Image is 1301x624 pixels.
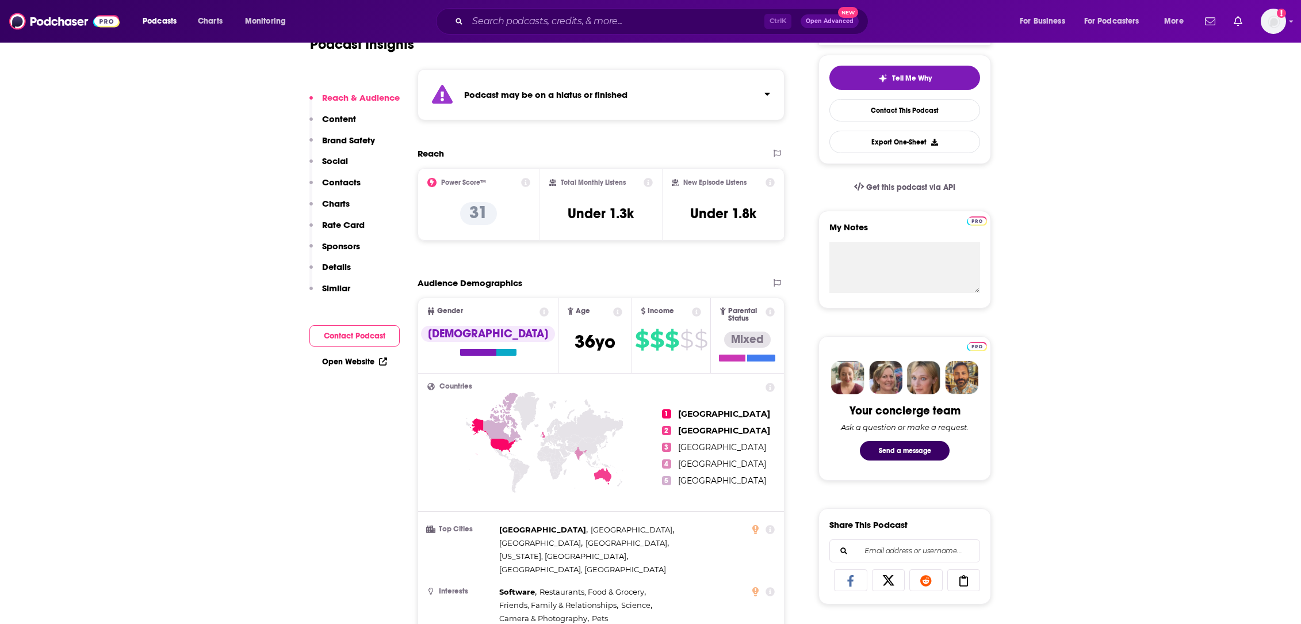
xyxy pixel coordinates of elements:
span: For Business [1020,13,1065,29]
span: Science [621,600,650,610]
strong: Podcast may be on a hiatus or finished [464,89,627,100]
h1: Podcast Insights [310,36,414,53]
span: Logged in as LindaBurns [1261,9,1286,34]
button: Contact Podcast [309,325,400,347]
button: Similar [309,283,350,304]
img: Jules Profile [907,361,940,394]
button: Content [309,113,356,135]
button: open menu [135,12,192,31]
button: Export One-Sheet [829,131,980,153]
img: Podchaser - Follow, Share and Rate Podcasts [9,10,120,32]
span: [GEOGRAPHIC_DATA] [678,409,770,419]
button: Open AdvancedNew [801,14,859,28]
a: Show notifications dropdown [1200,12,1220,31]
span: , [499,599,618,612]
img: Barbara Profile [869,361,902,394]
img: User Profile [1261,9,1286,34]
button: Brand Safety [309,135,375,156]
span: 4 [662,459,671,469]
span: Gender [437,307,463,315]
span: Income [648,307,674,315]
button: open menu [1077,12,1156,31]
p: Sponsors [322,241,360,252]
a: Copy Link [947,569,981,591]
a: Pro website [967,215,987,226]
a: Charts [190,12,229,31]
a: Get this podcast via API [845,173,965,201]
a: Pro website [967,340,987,351]
span: , [499,585,537,599]
h2: Audience Demographics [418,277,522,288]
p: Details [322,261,351,272]
img: Podchaser Pro [967,342,987,351]
span: , [539,585,646,599]
img: Podchaser Pro [967,216,987,226]
section: Click to expand status details [418,69,785,120]
span: , [586,537,669,550]
button: Charts [309,198,350,219]
img: Sydney Profile [831,361,864,394]
button: Rate Card [309,219,365,241]
span: $ [680,330,693,349]
p: Content [322,113,356,124]
span: , [499,523,588,537]
span: Pets [592,614,608,623]
span: $ [665,330,679,349]
span: Podcasts [143,13,177,29]
a: Share on Reddit [909,569,943,591]
span: [GEOGRAPHIC_DATA] [678,442,766,452]
span: [GEOGRAPHIC_DATA] [678,425,770,436]
h2: Power Score™ [441,178,486,187]
span: 2 [662,426,671,435]
input: Search podcasts, credits, & more... [468,12,764,31]
div: Ask a question or make a request. [841,423,969,432]
span: [GEOGRAPHIC_DATA] [499,538,581,547]
span: Software [499,587,535,596]
input: Email address or username... [839,540,970,562]
span: Camera & Photography [499,614,587,623]
p: Similar [322,283,350,294]
span: For Podcasters [1084,13,1139,29]
div: Your concierge team [850,404,961,418]
a: Open Website [322,357,387,367]
span: Get this podcast via API [866,182,955,192]
p: Charts [322,198,350,209]
p: 31 [460,202,497,225]
span: Parental Status [728,307,764,322]
span: Ctrl K [764,14,791,29]
button: Show profile menu [1261,9,1286,34]
div: Search podcasts, credits, & more... [447,8,879,35]
span: [GEOGRAPHIC_DATA] [591,525,672,534]
span: $ [694,330,707,349]
label: My Notes [829,222,980,242]
h2: New Episode Listens [683,178,747,187]
span: [GEOGRAPHIC_DATA] [678,475,766,486]
span: , [499,550,628,563]
h2: Reach [418,148,444,159]
span: 5 [662,476,671,485]
div: [DEMOGRAPHIC_DATA] [421,326,555,342]
span: Age [576,307,590,315]
h3: Under 1.3k [568,205,634,222]
h3: Interests [427,588,495,595]
img: Jon Profile [945,361,978,394]
h3: Under 1.8k [690,205,756,222]
span: , [591,523,674,537]
p: Reach & Audience [322,92,400,103]
button: open menu [237,12,301,31]
span: 36 yo [575,330,615,353]
span: Monitoring [245,13,286,29]
a: Share on Facebook [834,569,867,591]
a: Show notifications dropdown [1229,12,1247,31]
button: Contacts [309,177,361,198]
span: [GEOGRAPHIC_DATA] [678,459,766,469]
span: $ [650,330,664,349]
span: More [1164,13,1184,29]
button: Send a message [860,441,950,461]
button: Details [309,261,351,283]
svg: Add a profile image [1277,9,1286,18]
h2: Total Monthly Listens [561,178,626,187]
p: Rate Card [322,219,365,230]
button: Sponsors [309,241,360,262]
